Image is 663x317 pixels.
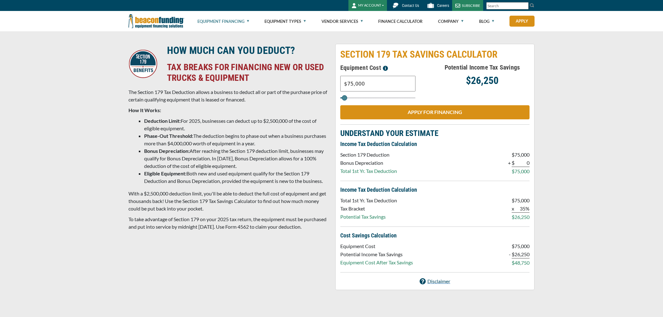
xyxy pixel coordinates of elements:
p: 75,000 [514,168,530,175]
span: Careers [437,3,449,8]
p: The Section 179 Tax Deduction allows a business to deduct all or part of the purchase price of ce... [128,88,328,103]
p: Potential Income Tax Savings [340,251,413,258]
strong: How It Works: [128,107,161,113]
p: $ [512,259,514,267]
li: The deduction begins to phase out when a business purchases more than $4,000,000 worth of equipme... [144,132,328,147]
p: Cost Savings Calculation [340,232,530,239]
a: Vendor Services [321,11,363,31]
button: Please enter a value between $3,000 and $3,000,000 [381,63,390,73]
img: section-179-tooltip [383,66,388,71]
li: Both new and used equipment qualify for the Section 179 Deduction and Bonus Depreciation, provide... [144,170,328,185]
span: Contact Us [402,3,419,8]
p: 75,000 [514,151,530,158]
a: Apply [509,16,535,27]
a: Equipment Types [264,11,306,31]
p: Section 179 Deduction [340,151,397,158]
p: x [512,205,514,213]
p: $ [512,168,514,175]
p: 26,250 [514,213,530,221]
h5: Potential Income Tax Savings [435,63,530,72]
p: To take advantage of Section 179 on your 2025 tax return, the equipment must be purchased and put... [128,216,328,231]
p: $ [512,197,514,204]
a: Blog [479,11,494,31]
img: Search [530,3,535,8]
strong: Bonus Depreciation: [144,148,190,154]
p: 48,750 [514,259,530,267]
p: Equipment Cost [340,242,413,250]
a: Clear search text [522,3,527,8]
p: UNDERSTAND YOUR ESTIMATE [340,130,530,137]
li: After reaching the Section 179 deduction limit, businesses may qualify for Bonus Depreciation. In... [144,147,328,170]
li: For 2025, businesses can deduct up to $2,500,000 of the cost of eligible equipment. [144,117,328,132]
p: Tax Bracket [340,205,397,212]
strong: Phase-Out Threshold: [144,133,193,139]
p: Income Tax Deduction Calculation [340,186,530,194]
p: 26,250 [514,251,530,258]
p: $ [512,213,514,221]
p: 75,000 [514,242,530,250]
p: 0 [514,159,530,167]
p: SECTION 179 TAX SAVINGS CALCULATOR [340,49,530,60]
p: With a $2,500,000 deduction limit, you'll be able to deduct the full cost of equipment and get th... [128,190,328,212]
p: Equipment Cost After Tax Savings [340,259,413,266]
a: Equipment Financing [197,11,249,31]
a: Company [438,11,463,31]
p: $ [512,251,514,258]
p: Potential Tax Savings [340,213,397,221]
p: Total 1st Yr. Tax Deduction [340,167,397,175]
p: 75,000 [514,197,530,204]
h3: HOW MUCH CAN YOU DEDUCT? [167,44,327,57]
a: Finance Calculator [378,11,423,31]
p: 35% [514,205,530,213]
strong: Deduction Limit: [144,118,181,124]
strong: Eligible Equipment: [144,170,186,176]
p: Bonus Depreciation [340,159,397,167]
p: Income Tax Deduction Calculation [340,140,530,148]
input: Search [486,2,529,9]
p: Disclaimer [427,278,450,285]
p: Total 1st Yr. Tax Deduction [340,197,397,204]
p: - [509,251,511,258]
img: Beacon Funding Corporation logo [128,11,184,31]
p: $ [512,151,514,158]
p: + [508,159,511,167]
p: $ [512,159,514,167]
h5: Equipment Cost [340,63,435,73]
a: Disclaimer [420,278,450,285]
p: $ [512,242,514,250]
a: APPLY FOR FINANCING [340,105,530,119]
h4: TAX BREAKS FOR FINANCING NEW OR USED TRUCKS & EQUIPMENT [167,62,327,83]
p: $26,250 [435,77,530,84]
